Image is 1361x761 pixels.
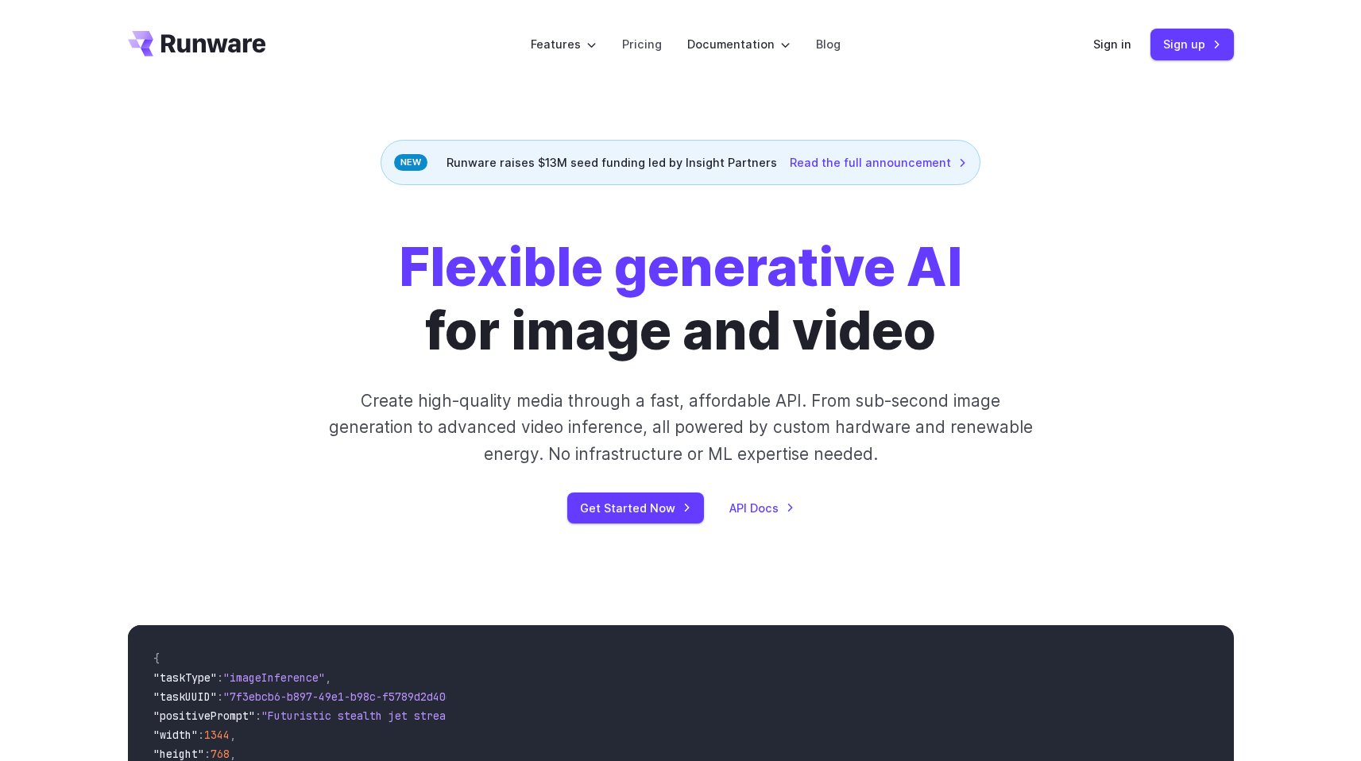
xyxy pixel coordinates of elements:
h1: for image and video [399,236,962,362]
span: : [204,747,211,761]
a: Sign in [1093,35,1131,53]
span: "height" [153,747,204,761]
span: "taskUUID" [153,690,217,704]
a: Get Started Now [567,493,704,523]
span: "Futuristic stealth jet streaking through a neon-lit cityscape with glowing purple exhaust" [261,709,840,723]
a: Go to / [128,31,266,56]
a: Sign up [1150,29,1234,60]
span: 768 [211,747,230,761]
a: Blog [816,35,841,53]
span: , [325,670,331,685]
span: "positivePrompt" [153,709,255,723]
span: "width" [153,728,198,742]
a: API Docs [729,499,795,517]
span: "taskType" [153,670,217,685]
label: Features [531,35,597,53]
span: : [217,670,223,685]
span: : [217,690,223,704]
strong: Flexible generative AI [399,235,962,299]
span: "imageInference" [223,670,325,685]
a: Read the full announcement [790,153,967,172]
a: Pricing [622,35,662,53]
span: "7f3ebcb6-b897-49e1-b98c-f5789d2d40d7" [223,690,465,704]
span: , [230,728,236,742]
span: 1344 [204,728,230,742]
span: : [198,728,204,742]
span: , [230,747,236,761]
div: Runware raises $13M seed funding led by Insight Partners [381,140,980,185]
span: : [255,709,261,723]
label: Documentation [687,35,791,53]
p: Create high-quality media through a fast, affordable API. From sub-second image generation to adv... [327,388,1034,467]
span: { [153,651,160,666]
